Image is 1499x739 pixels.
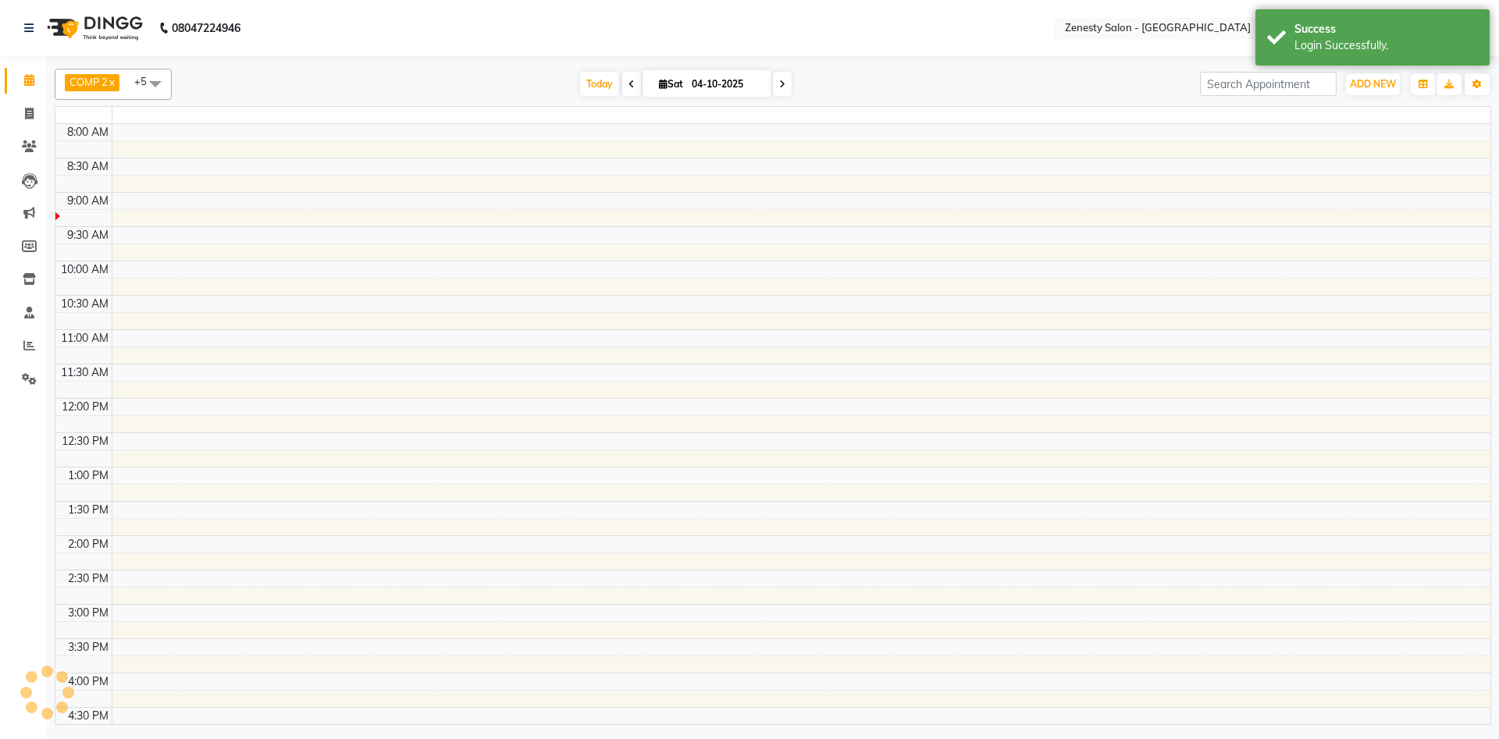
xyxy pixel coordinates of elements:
div: 8:00 AM [64,124,112,140]
div: 2:00 PM [65,536,112,552]
div: 12:30 PM [59,433,112,449]
div: 1:30 PM [65,502,112,518]
div: 11:00 AM [58,330,112,346]
span: +5 [134,75,158,87]
div: 8:30 AM [64,158,112,175]
div: 2:30 PM [65,570,112,587]
input: Search Appointment [1200,72,1337,96]
div: 4:30 PM [65,708,112,724]
div: Login Successfully. [1294,37,1478,54]
div: 12:00 PM [59,399,112,415]
div: 10:00 AM [58,261,112,278]
button: ADD NEW [1346,73,1400,95]
div: 3:00 PM [65,605,112,621]
div: 1:00 PM [65,467,112,484]
span: COMP 2 [69,76,108,88]
div: 9:30 AM [64,227,112,243]
div: 11:30 AM [58,364,112,381]
div: Success [1294,21,1478,37]
div: 10:30 AM [58,296,112,312]
span: ADD NEW [1350,78,1396,90]
div: 4:00 PM [65,673,112,690]
div: 3:30 PM [65,639,112,656]
input: 2025-10-04 [687,73,765,96]
div: 9:00 AM [64,193,112,209]
span: Today [580,72,619,96]
b: 08047224946 [172,6,240,50]
img: logo [40,6,147,50]
a: x [108,76,115,88]
span: Sat [655,78,687,90]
